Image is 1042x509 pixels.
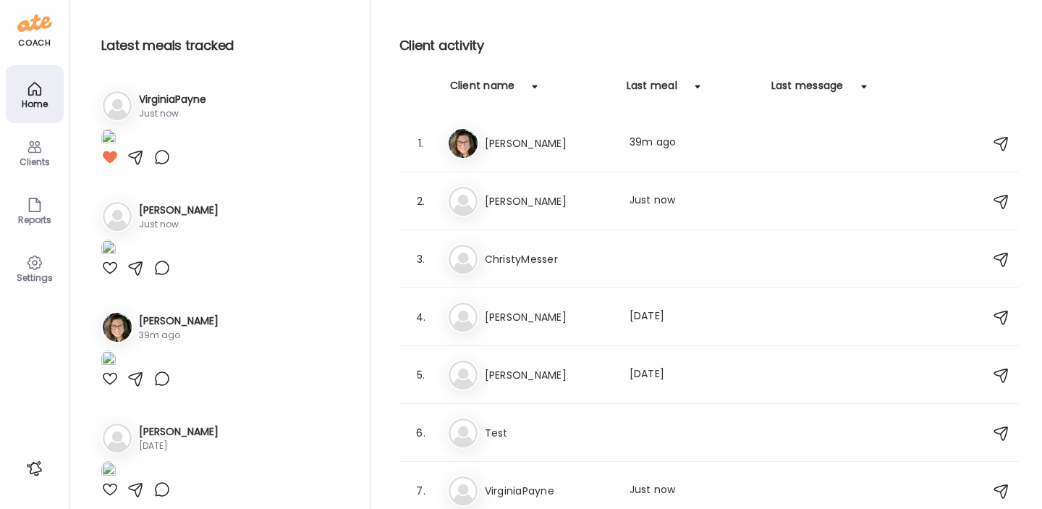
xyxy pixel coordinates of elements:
img: bg-avatar-default.svg [103,91,132,120]
div: 1. [412,135,430,152]
h3: [PERSON_NAME] [139,314,219,329]
h2: Latest meals tracked [101,35,347,56]
img: images%2FnaPtvD52pAVnlmAt1wcGQUNGGxx1%2FZ133tcYFDRXYLvLACZG1%2F6cKolgCcFlgcEKooQqVC_1080 [101,461,116,481]
div: 3. [412,251,430,268]
div: 2. [412,193,430,210]
img: images%2FNUTMcWQApjccYHPmn3cpE7sLAGe2%2FjtmZ5kiQoKUzvKIz6Kvb%2FdmbGwOFXOCflvMv7QUx0_1080 [101,240,116,259]
img: images%2FtwwEZewh8KdZExLleC1STZLIVy23%2FUqJm0QxXFmP0Clf9f4Zt%2FozQRu5PNqGtqQzRKBjQ2_1080 [101,129,116,148]
div: [DATE] [630,308,757,326]
div: 5. [412,366,430,384]
div: [DATE] [139,439,219,453]
h3: [PERSON_NAME] [485,135,612,152]
div: Just now [630,482,757,500]
div: Clients [9,157,61,167]
h3: [PERSON_NAME] [485,366,612,384]
img: bg-avatar-default.svg [449,418,478,447]
div: Just now [630,193,757,210]
div: 7. [412,482,430,500]
img: bg-avatar-default.svg [103,424,132,453]
img: bg-avatar-default.svg [449,245,478,274]
div: [DATE] [630,366,757,384]
div: Home [9,99,61,109]
h3: [PERSON_NAME] [485,193,612,210]
div: Just now [139,218,219,231]
img: bg-avatar-default.svg [449,187,478,216]
img: ate [17,12,52,35]
div: 4. [412,308,430,326]
div: 39m ago [139,329,219,342]
img: bg-avatar-default.svg [449,476,478,505]
div: Client name [450,78,515,101]
img: bg-avatar-default.svg [449,361,478,390]
h3: [PERSON_NAME] [139,424,219,439]
img: avatars%2FOEo1pt2Awdddw3GMlk10IIzCNdK2 [103,313,132,342]
div: Last meal [627,78,677,101]
h3: [PERSON_NAME] [485,308,612,326]
div: coach [18,37,51,49]
h3: VirginiaPayne [139,92,206,107]
div: 39m ago [630,135,757,152]
h3: Test [485,424,612,442]
img: bg-avatar-default.svg [449,303,478,332]
div: Reports [9,215,61,224]
div: Last message [771,78,844,101]
div: Just now [139,107,206,120]
img: images%2FOEo1pt2Awdddw3GMlk10IIzCNdK2%2FUhCuhdoCcFNgDluEAfo4%2Fj4EDEIXtntcabGxFS4BC_1080 [101,350,116,370]
h3: [PERSON_NAME] [139,203,219,218]
div: Settings [9,273,61,282]
h2: Client activity [399,35,1019,56]
div: 6. [412,424,430,442]
img: avatars%2FOEo1pt2Awdddw3GMlk10IIzCNdK2 [449,129,478,158]
h3: VirginiaPayne [485,482,612,500]
img: bg-avatar-default.svg [103,202,132,231]
h3: ChristyMesser [485,251,612,268]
